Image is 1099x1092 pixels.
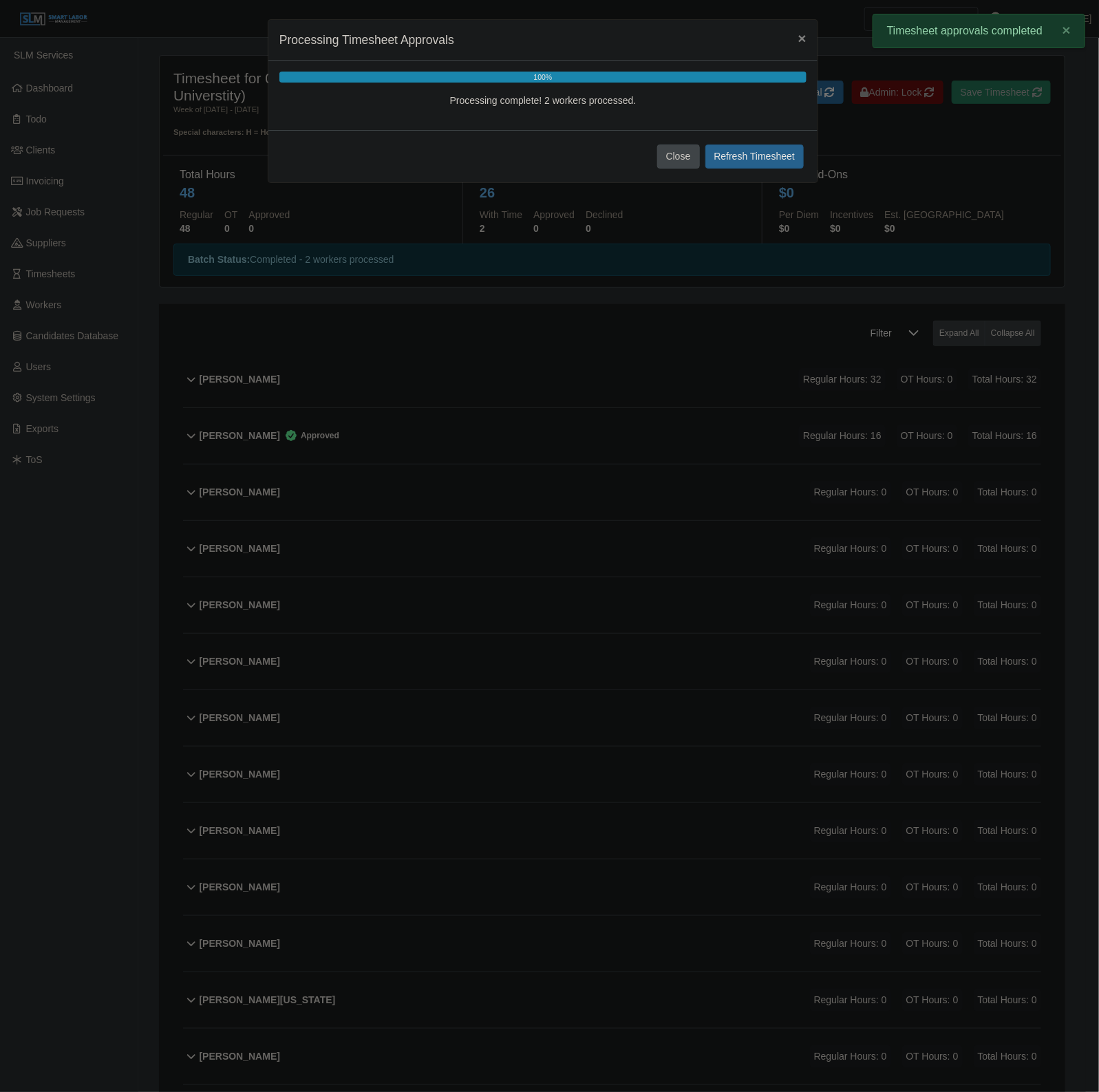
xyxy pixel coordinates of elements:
div: Processing complete! 2 workers processed. [279,94,807,108]
span: × [798,30,807,46]
h5: Processing Timesheet Approvals [279,31,454,49]
button: Close [657,144,700,169]
div: Timesheet approvals completed [873,14,1085,48]
button: Close [787,20,818,56]
div: 100% [279,72,807,83]
button: Refresh Timesheet [705,144,804,169]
